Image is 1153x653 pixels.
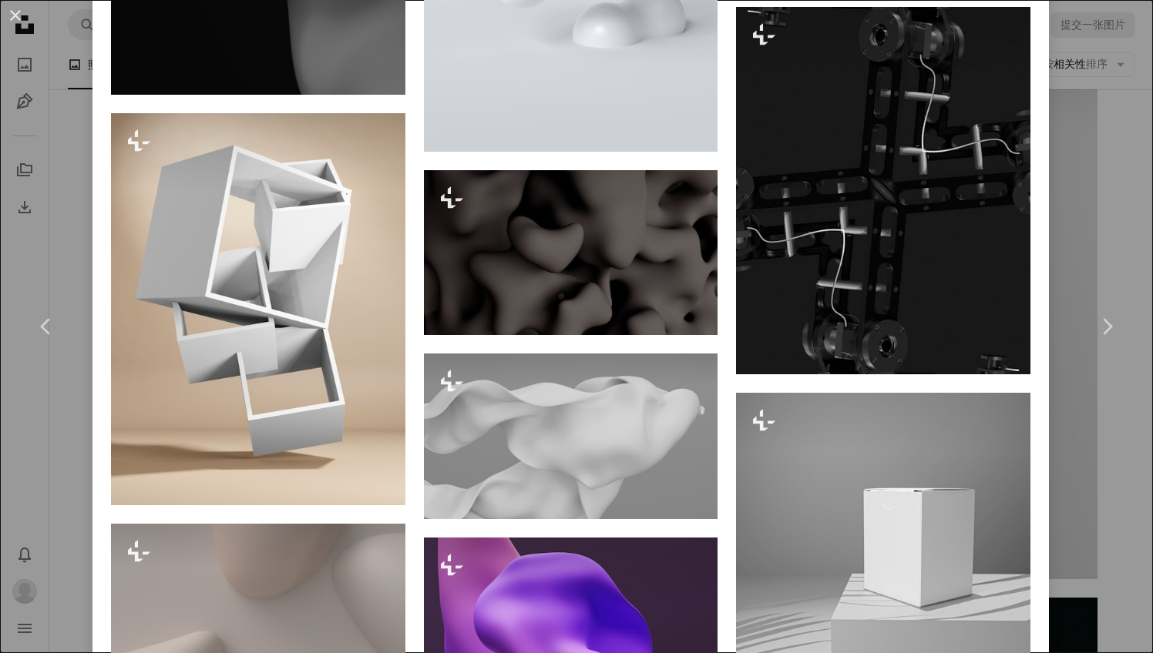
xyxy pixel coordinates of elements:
a: 桌子上有一个白色盒子 [736,532,1030,546]
a: 一个带有棕色背景的抽象白色物体 [111,302,405,316]
a: 背景模糊的手机的特写 [111,626,405,640]
a: 一堆心的黑白照片 [424,246,718,260]
a: 下一个 [1061,253,1153,400]
img: 一堆心的黑白照片 [424,170,718,336]
a: 金属结构的黑白照片 [736,183,1030,197]
a: 白色物体以灰色背景显示 [424,429,718,443]
img: 一个带有棕色背景的抽象白色物体 [111,113,405,505]
img: 金属结构的黑白照片 [736,7,1030,374]
img: 白色物体以灰色背景显示 [424,353,718,519]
